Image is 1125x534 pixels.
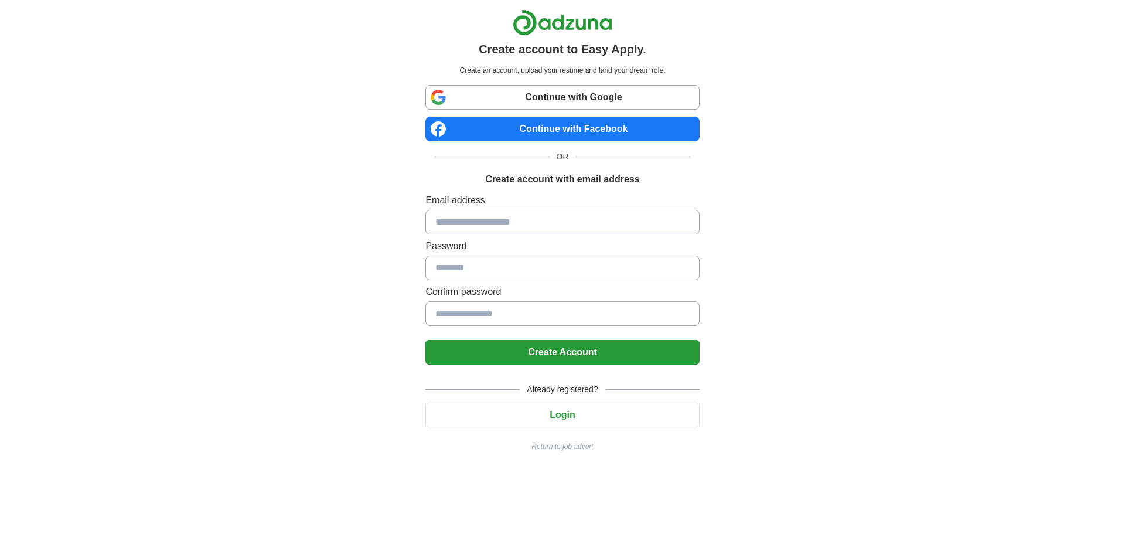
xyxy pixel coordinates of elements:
a: Continue with Google [425,85,699,110]
span: Already registered? [520,383,605,396]
button: Create Account [425,340,699,365]
img: Adzuna logo [513,9,612,36]
p: Create an account, upload your resume and land your dream role. [428,65,697,76]
a: Return to job advert [425,441,699,452]
h1: Create account with email address [485,172,639,186]
label: Email address [425,193,699,208]
button: Login [425,403,699,427]
label: Password [425,239,699,253]
span: OR [550,151,576,163]
label: Confirm password [425,285,699,299]
a: Login [425,410,699,420]
a: Continue with Facebook [425,117,699,141]
h1: Create account to Easy Apply. [479,40,646,58]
